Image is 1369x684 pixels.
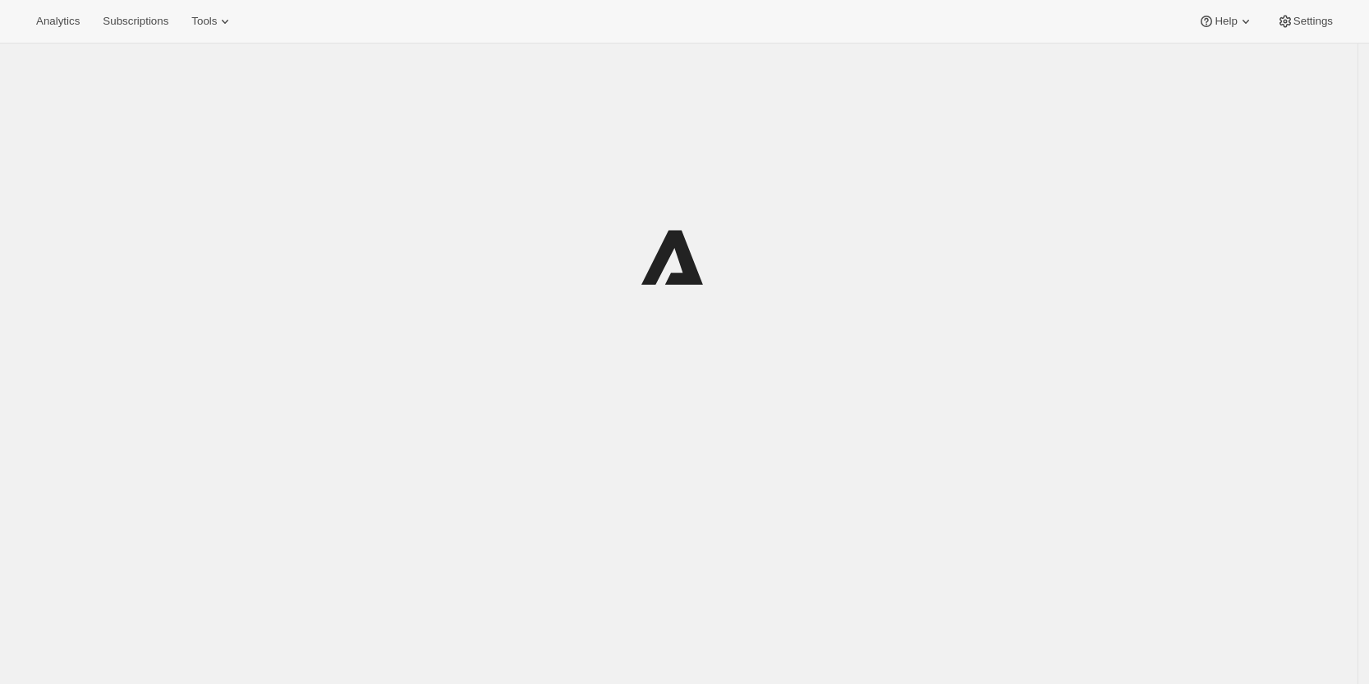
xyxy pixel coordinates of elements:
span: Tools [191,15,217,28]
span: Subscriptions [103,15,168,28]
button: Tools [181,10,243,33]
span: Settings [1293,15,1333,28]
button: Help [1188,10,1263,33]
span: Analytics [36,15,80,28]
span: Help [1215,15,1237,28]
button: Subscriptions [93,10,178,33]
button: Settings [1267,10,1343,33]
button: Analytics [26,10,90,33]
